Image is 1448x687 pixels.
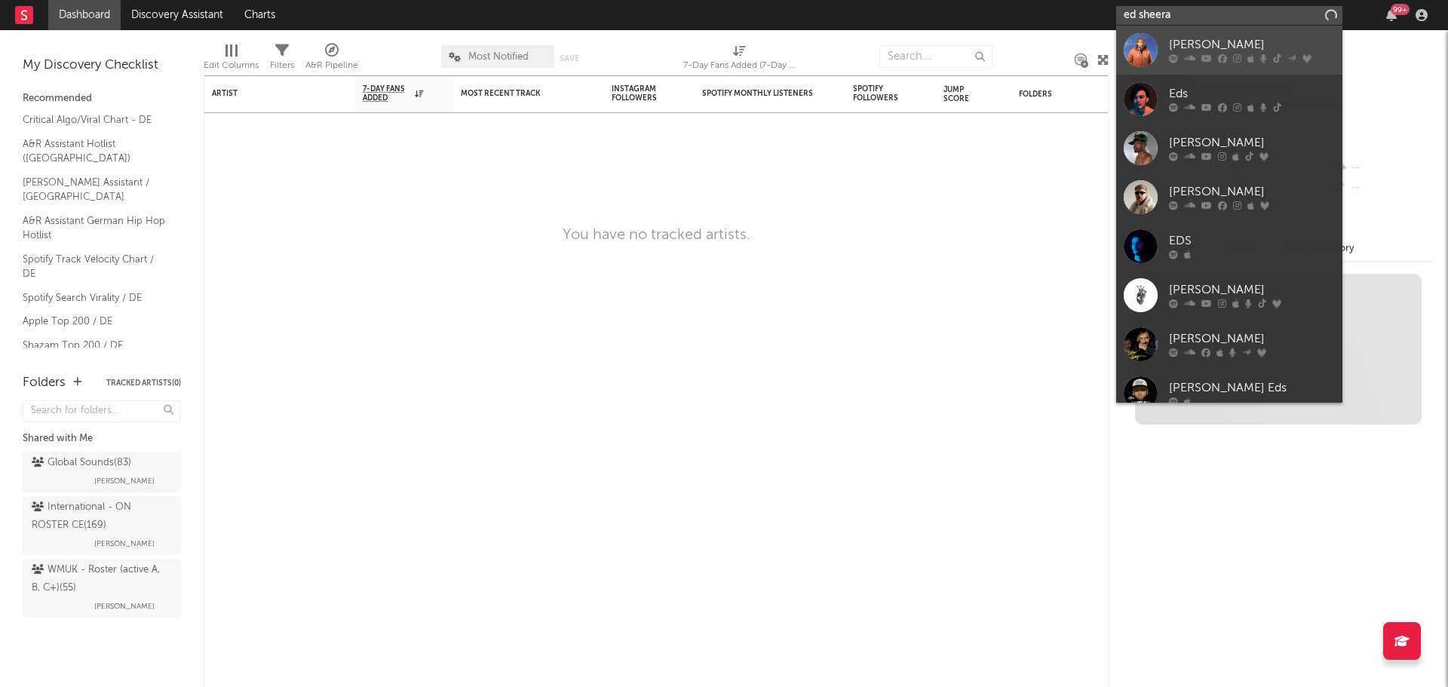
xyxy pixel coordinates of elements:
[1169,379,1335,397] div: [PERSON_NAME] Eds
[23,313,166,330] a: Apple Top 200 / DE
[1391,4,1410,15] div: 99 +
[23,374,66,392] div: Folders
[1116,271,1342,320] a: [PERSON_NAME]
[363,84,411,103] span: 7-Day Fans Added
[94,535,155,553] span: [PERSON_NAME]
[23,337,166,354] a: Shazam Top 200 / DE
[23,559,181,618] a: WMUK - Roster (active A, B, C+)(55)[PERSON_NAME]
[1169,36,1335,54] div: [PERSON_NAME]
[612,84,664,103] div: Instagram Followers
[1333,158,1433,178] div: --
[23,90,181,108] div: Recommended
[1169,330,1335,348] div: [PERSON_NAME]
[204,57,259,75] div: Edit Columns
[563,226,750,244] div: You have no tracked artists.
[1116,320,1342,369] a: [PERSON_NAME]
[23,400,181,422] input: Search for folders...
[1116,124,1342,173] a: [PERSON_NAME]
[23,496,181,555] a: International - ON ROSTER CE(169)[PERSON_NAME]
[943,85,981,103] div: Jump Score
[1386,9,1397,21] button: 99+
[270,38,294,81] div: Filters
[94,472,155,490] span: [PERSON_NAME]
[1169,85,1335,103] div: Eds
[702,89,815,98] div: Spotify Monthly Listeners
[1116,222,1342,271] a: EDS
[1116,369,1342,418] a: [PERSON_NAME] Eds
[32,454,131,472] div: Global Sounds ( 83 )
[1116,26,1342,75] a: [PERSON_NAME]
[560,54,579,63] button: Save
[23,136,166,167] a: A&R Assistant Hotlist ([GEOGRAPHIC_DATA])
[683,38,796,81] div: 7-Day Fans Added (7-Day Fans Added)
[1333,178,1433,198] div: --
[1116,75,1342,124] a: Eds
[212,89,325,98] div: Artist
[1169,281,1335,299] div: [PERSON_NAME]
[23,430,181,448] div: Shared with Me
[853,84,906,103] div: Spotify Followers
[461,89,574,98] div: Most Recent Track
[270,57,294,75] div: Filters
[23,174,166,205] a: [PERSON_NAME] Assistant / [GEOGRAPHIC_DATA]
[1169,134,1335,152] div: [PERSON_NAME]
[1169,232,1335,250] div: EDS
[23,452,181,492] a: Global Sounds(83)[PERSON_NAME]
[1019,90,1132,99] div: Folders
[879,45,992,68] input: Search...
[468,52,529,62] span: Most Notified
[23,251,166,282] a: Spotify Track Velocity Chart / DE
[23,213,166,244] a: A&R Assistant German Hip Hop Hotlist
[1116,173,1342,222] a: [PERSON_NAME]
[1169,183,1335,201] div: [PERSON_NAME]
[204,38,259,81] div: Edit Columns
[1116,6,1342,25] input: Search for artists
[94,597,155,615] span: [PERSON_NAME]
[106,379,181,387] button: Tracked Artists(0)
[23,290,166,306] a: Spotify Search Virality / DE
[305,38,358,81] div: A&R Pipeline
[23,112,166,128] a: Critical Algo/Viral Chart - DE
[23,57,181,75] div: My Discovery Checklist
[32,561,168,597] div: WMUK - Roster (active A, B, C+) ( 55 )
[32,498,168,535] div: International - ON ROSTER CE ( 169 )
[305,57,358,75] div: A&R Pipeline
[683,57,796,75] div: 7-Day Fans Added (7-Day Fans Added)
